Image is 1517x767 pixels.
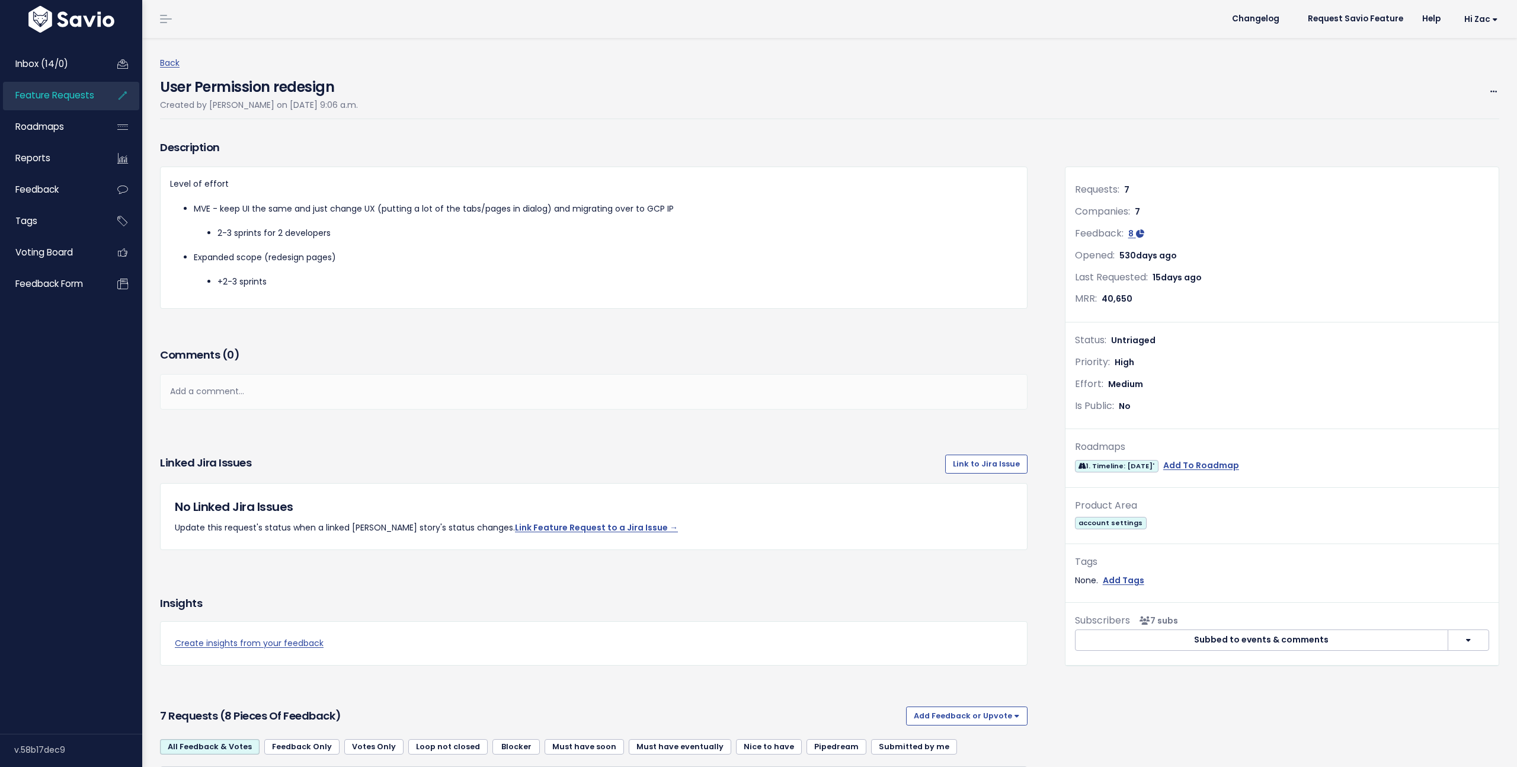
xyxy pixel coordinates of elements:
[3,113,98,140] a: Roadmaps
[1163,458,1239,473] a: Add To Roadmap
[160,739,260,755] a: All Feedback & Votes
[1075,355,1110,369] span: Priority:
[160,708,901,724] h3: 7 Requests (8 pieces of Feedback)
[1075,333,1106,347] span: Status:
[15,120,64,133] span: Roadmaps
[3,207,98,235] a: Tags
[194,250,1017,265] p: Expanded scope (redesign pages)
[871,739,957,755] a: Submitted by me
[515,522,678,533] a: Link Feature Request to a Jira Issue →
[1108,378,1143,390] span: Medium
[1075,573,1489,588] div: None.
[160,139,1028,156] h3: Description
[175,636,1013,651] a: Create insights from your feedback
[1124,184,1129,196] span: 7
[15,246,73,258] span: Voting Board
[1075,226,1124,240] span: Feedback:
[15,183,59,196] span: Feedback
[1119,250,1177,261] span: 530
[1103,573,1144,588] a: Add Tags
[194,202,1017,216] p: MVE - keep UI the same and just change UX (putting a lot of the tabs/pages in dialog) and migrati...
[1075,629,1448,651] button: Subbed to events & comments
[1135,206,1140,218] span: 7
[1075,377,1103,391] span: Effort:
[806,739,866,755] a: Pipedream
[3,176,98,203] a: Feedback
[1128,228,1134,239] span: 8
[25,6,117,33] img: logo-white.9d6f32f41409.svg
[175,520,1013,535] p: Update this request's status when a linked [PERSON_NAME] story's status changes.
[736,739,802,755] a: Nice to have
[227,347,234,362] span: 0
[1413,10,1450,28] a: Help
[906,707,1028,726] button: Add Feedback or Upvote
[15,152,50,164] span: Reports
[1450,10,1508,28] a: Hi Zac
[160,71,358,98] h4: User Permission redesign
[170,177,1017,191] p: Level of effort
[1161,271,1202,283] span: days ago
[160,99,358,111] span: Created by [PERSON_NAME] on [DATE] 9:06 a.m.
[3,239,98,266] a: Voting Board
[1232,15,1279,23] span: Changelog
[160,57,180,69] a: Back
[264,739,340,755] a: Feedback Only
[1111,334,1156,346] span: Untriaged
[344,739,404,755] a: Votes Only
[1075,183,1119,196] span: Requests:
[1075,517,1147,529] span: account settings
[945,455,1028,474] a: Link to Jira Issue
[217,226,1017,241] li: 2-3 sprints for 2 developers
[1075,613,1130,627] span: Subscribers
[1102,293,1132,305] span: 40,650
[160,595,202,612] h3: Insights
[1075,399,1114,413] span: Is Public:
[217,274,1017,289] li: +2-3 sprints
[14,734,142,765] div: v.58b17dec9
[408,739,488,755] a: Loop not closed
[1119,400,1131,412] span: No
[629,739,731,755] a: Must have eventually
[1298,10,1413,28] a: Request Savio Feature
[1075,292,1097,305] span: MRR:
[1115,356,1134,368] span: High
[492,739,540,755] a: Blocker
[1075,460,1158,472] span: 1. Timeline: [DATE]'
[15,57,68,70] span: Inbox (14/0)
[3,50,98,78] a: Inbox (14/0)
[15,89,94,101] span: Feature Requests
[160,347,1028,363] h3: Comments ( )
[1135,615,1178,627] span: <p><strong>Subscribers</strong><br><br> - Hannah Foster<br> - jose caselles<br> - Kris Casalla<br...
[3,270,98,298] a: Feedback form
[1075,270,1148,284] span: Last Requested:
[545,739,624,755] a: Must have soon
[1128,228,1144,239] a: 8
[1075,458,1158,473] a: 1. Timeline: [DATE]'
[1075,204,1130,218] span: Companies:
[1153,271,1202,283] span: 15
[160,374,1028,409] div: Add a comment...
[1136,250,1177,261] span: days ago
[1075,439,1489,456] div: Roadmaps
[160,455,251,474] h3: Linked Jira issues
[3,145,98,172] a: Reports
[15,215,37,227] span: Tags
[1464,15,1498,24] span: Hi Zac
[3,82,98,109] a: Feature Requests
[175,498,1013,516] h5: No Linked Jira Issues
[1075,554,1489,571] div: Tags
[1075,497,1489,514] div: Product Area
[15,277,83,290] span: Feedback form
[1075,248,1115,262] span: Opened:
